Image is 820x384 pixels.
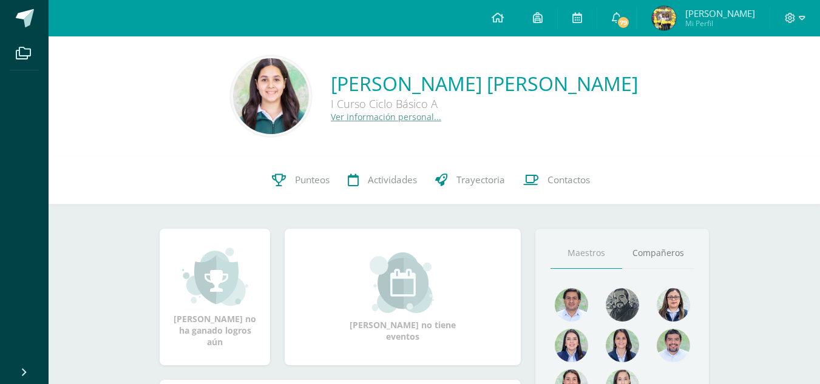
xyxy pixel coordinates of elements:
[555,288,588,322] img: 1e7bfa517bf798cc96a9d855bf172288.png
[514,156,599,204] a: Contactos
[331,96,638,111] div: I Curso Ciclo Básico A
[617,16,630,29] span: 79
[331,70,638,96] a: [PERSON_NAME] [PERSON_NAME]
[685,7,755,19] span: [PERSON_NAME]
[555,329,588,362] img: 421193c219fb0d09e137c3cdd2ddbd05.png
[331,111,441,123] a: Ver información personal...
[426,156,514,204] a: Trayectoria
[685,18,755,29] span: Mi Perfil
[606,288,639,322] img: 4179e05c207095638826b52d0d6e7b97.png
[370,252,436,313] img: event_small.png
[263,156,339,204] a: Punteos
[606,329,639,362] img: d4e0c534ae446c0d00535d3bb96704e9.png
[342,252,464,342] div: [PERSON_NAME] no tiene eventos
[547,173,590,186] span: Contactos
[456,173,505,186] span: Trayectoria
[295,173,330,186] span: Punteos
[368,173,417,186] span: Actividades
[622,238,694,269] a: Compañeros
[652,6,676,30] img: 6c646add246d7a3939e78fc4c1063ac6.png
[233,58,309,134] img: fadaa6d3b825ec91460107a6d35571af.png
[172,246,258,348] div: [PERSON_NAME] no ha ganado logros aún
[339,156,426,204] a: Actividades
[657,288,690,322] img: 9e1b7ce4e6aa0d8e84a9b74fa5951954.png
[657,329,690,362] img: 2928173b59948196966dad9e2036a027.png
[182,246,248,307] img: achievement_small.png
[551,238,622,269] a: Maestros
